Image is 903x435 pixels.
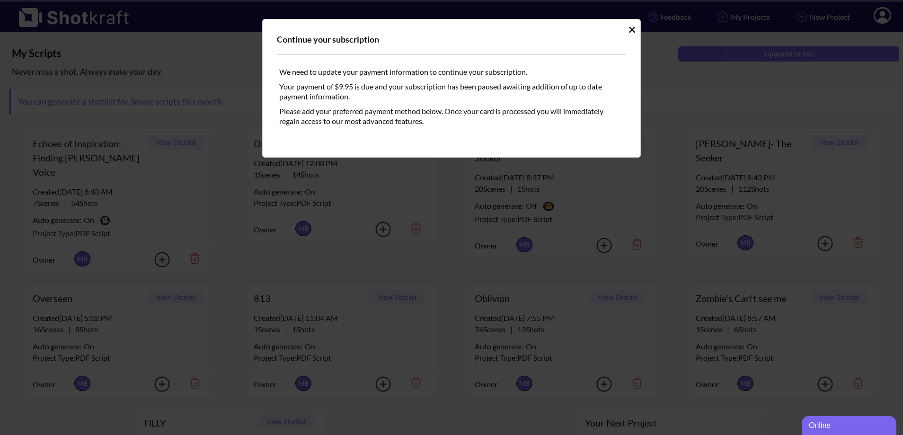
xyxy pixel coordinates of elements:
[802,414,898,435] iframe: chat widget
[277,64,626,79] div: We need to update your payment information to continue your subscription.
[277,34,626,45] div: Continue your subscription
[277,104,626,138] div: Please add your preferred payment method below. Once your card is processed you will immediately ...
[262,19,641,158] div: Idle Modal
[277,79,626,104] div: Your payment of $9.95 is due and your subscription has been paused awaiting addition of up to dat...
